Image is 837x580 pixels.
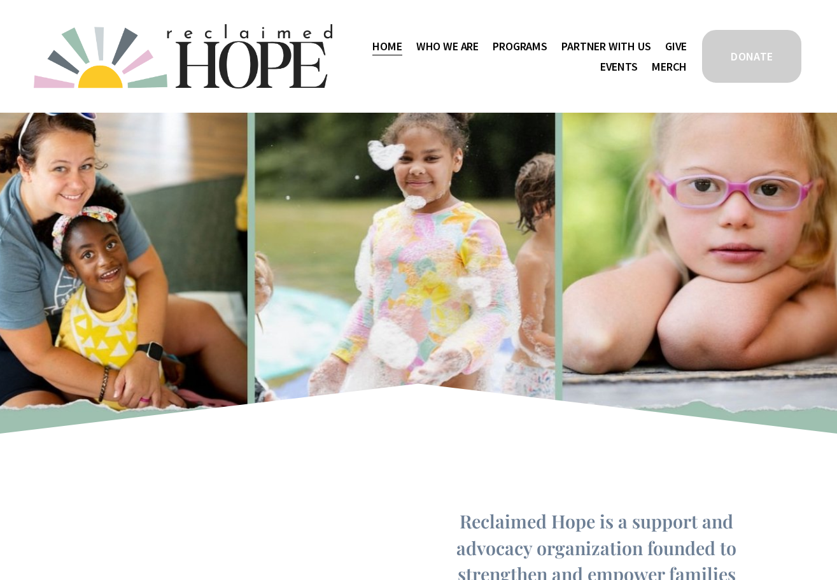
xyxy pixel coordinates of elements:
a: folder dropdown [416,36,479,57]
a: Events [600,57,638,78]
a: Merch [652,57,687,78]
img: Reclaimed Hope Initiative [34,24,332,88]
a: Home [372,36,402,57]
span: Who We Are [416,37,479,55]
a: Give [665,36,687,57]
span: Programs [493,37,547,55]
a: DONATE [700,28,803,85]
a: folder dropdown [493,36,547,57]
span: Partner With Us [561,37,651,55]
a: folder dropdown [561,36,651,57]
